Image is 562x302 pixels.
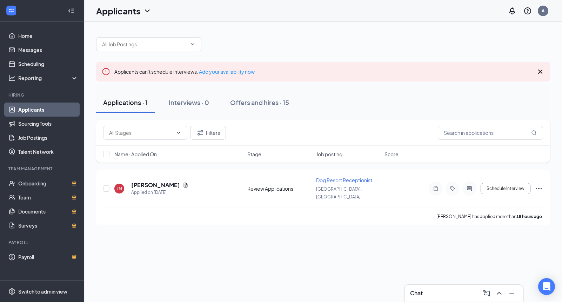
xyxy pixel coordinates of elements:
[482,289,491,297] svg: ComposeMessage
[523,7,532,15] svg: QuestionInfo
[431,186,440,191] svg: Note
[102,67,110,76] svg: Error
[465,186,474,191] svg: ActiveChat
[481,183,530,194] button: Schedule Interview
[18,117,78,131] a: Sourcing Tools
[508,7,516,15] svg: Notifications
[176,130,181,136] svg: ChevronDown
[18,288,67,295] div: Switch to admin view
[542,8,544,14] div: A
[535,184,543,193] svg: Ellipses
[316,186,362,199] span: [GEOGRAPHIC_DATA], [GEOGRAPHIC_DATA]
[538,278,555,295] div: Open Intercom Messenger
[18,218,78,232] a: SurveysCrown
[247,185,312,192] div: Review Applications
[516,214,542,219] b: 18 hours ago
[494,288,505,299] button: ChevronUp
[316,177,372,183] span: Dog Resort Receptionist
[109,129,173,137] input: All Stages
[18,131,78,145] a: Job Postings
[18,29,78,43] a: Home
[508,289,516,297] svg: Minimize
[384,151,399,158] span: Score
[102,40,187,48] input: All Job Postings
[536,67,544,76] svg: Cross
[531,130,537,136] svg: MagnifyingGlass
[18,176,78,190] a: OnboardingCrown
[18,190,78,204] a: TeamCrown
[196,129,205,137] svg: Filter
[18,74,79,81] div: Reporting
[436,214,543,219] p: [PERSON_NAME] has applied more than .
[103,98,148,107] div: Applications · 1
[190,126,226,140] button: Filter Filters
[8,239,77,245] div: Payroll
[18,103,78,117] a: Applicants
[199,68,255,75] a: Add your availability now
[316,151,342,158] span: Job posting
[506,288,517,299] button: Minimize
[190,41,195,47] svg: ChevronDown
[131,189,188,196] div: Applied on [DATE]
[8,74,15,81] svg: Analysis
[117,186,122,192] div: JM
[8,288,15,295] svg: Settings
[481,288,492,299] button: ComposeMessage
[230,98,289,107] div: Offers and hires · 15
[8,92,77,98] div: Hiring
[96,5,140,17] h1: Applicants
[114,151,157,158] span: Name · Applied On
[247,151,261,158] span: Stage
[18,250,78,264] a: PayrollCrown
[18,204,78,218] a: DocumentsCrown
[410,289,423,297] h3: Chat
[448,186,457,191] svg: Tag
[8,166,77,172] div: Team Management
[169,98,209,107] div: Interviews · 0
[8,7,15,14] svg: WorkstreamLogo
[183,182,188,188] svg: Document
[68,7,75,14] svg: Collapse
[18,57,78,71] a: Scheduling
[18,43,78,57] a: Messages
[438,126,543,140] input: Search in applications
[18,145,78,159] a: Talent Network
[114,68,255,75] span: Applicants can't schedule interviews.
[131,181,180,189] h5: [PERSON_NAME]
[495,289,503,297] svg: ChevronUp
[143,7,152,15] svg: ChevronDown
